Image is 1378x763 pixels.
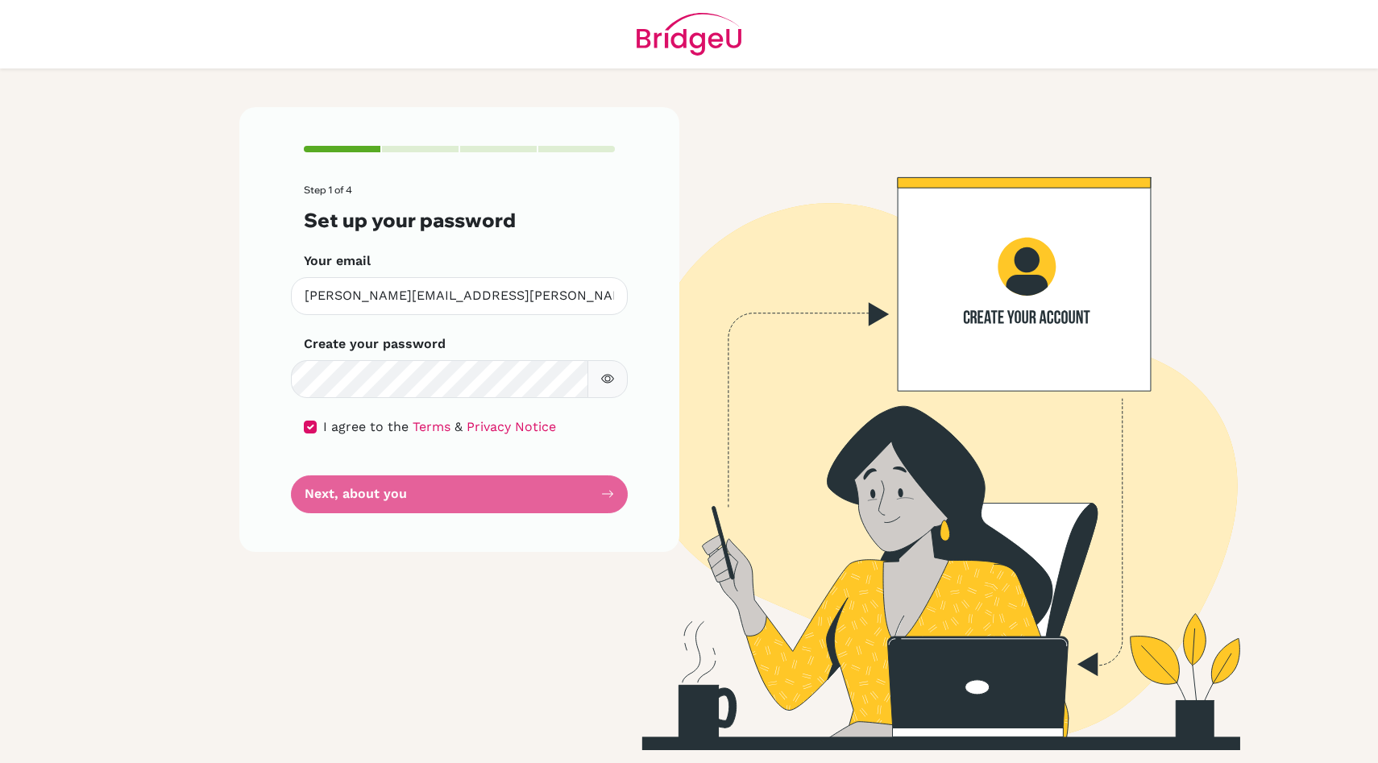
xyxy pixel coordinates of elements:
[291,277,628,315] input: Insert your email*
[304,251,371,271] label: Your email
[454,419,463,434] span: &
[413,419,450,434] a: Terms
[304,209,615,232] h3: Set up your password
[304,184,352,196] span: Step 1 of 4
[1264,715,1362,755] iframe: Abre un widget desde donde se puede obtener más información
[459,107,1378,750] img: Create your account
[304,334,446,354] label: Create your password
[323,419,409,434] span: I agree to the
[467,419,556,434] a: Privacy Notice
